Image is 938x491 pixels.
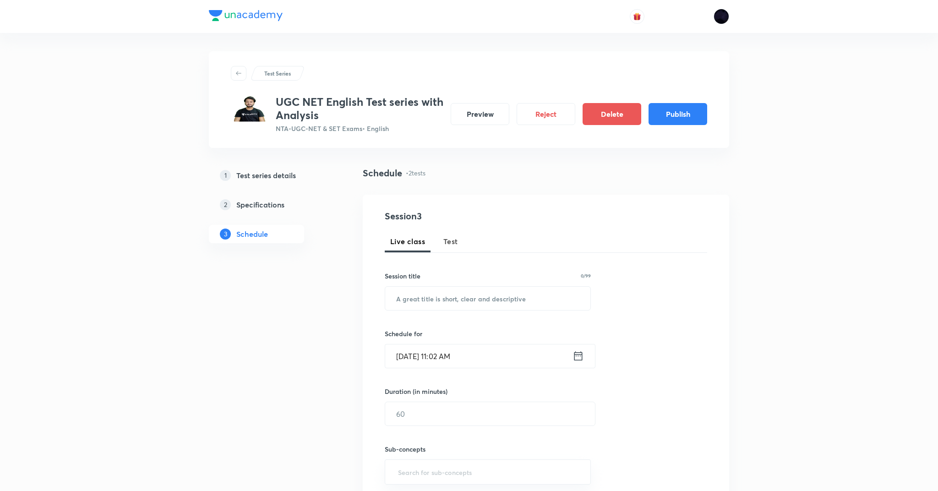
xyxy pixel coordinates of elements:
[220,229,231,240] p: 3
[220,170,231,181] p: 1
[276,95,443,122] h3: UGC NET English Test series with Analysis
[517,103,575,125] button: Reject
[385,271,420,281] h6: Session title
[390,236,425,247] span: Live class
[583,103,641,125] button: Delete
[264,69,291,77] p: Test Series
[276,124,443,133] p: NTA-UGC-NET & SET Exams • English
[209,10,283,23] a: Company Logo
[581,273,591,278] p: 0/99
[231,95,268,122] img: d9182840a0f84afcbbfccd57a4637d27.png
[209,166,333,185] a: 1Test series details
[236,170,296,181] h5: Test series details
[396,464,579,480] input: Search for sub-concepts
[385,402,595,426] input: 60
[236,199,284,210] h5: Specifications
[443,236,458,247] span: Test
[451,103,509,125] button: Preview
[209,10,283,21] img: Company Logo
[385,209,552,223] h4: Session 3
[385,287,590,310] input: A great title is short, clear and descriptive
[363,166,402,180] h4: Schedule
[630,9,644,24] button: avatar
[236,229,268,240] h5: Schedule
[649,103,707,125] button: Publish
[585,471,587,473] button: Open
[406,168,425,178] p: • 2 tests
[633,12,641,21] img: avatar
[385,387,447,396] h6: Duration (in minutes)
[714,9,729,24] img: Megha Gor
[385,444,591,454] h6: Sub-concepts
[385,329,591,338] h6: Schedule for
[209,196,333,214] a: 2Specifications
[220,199,231,210] p: 2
